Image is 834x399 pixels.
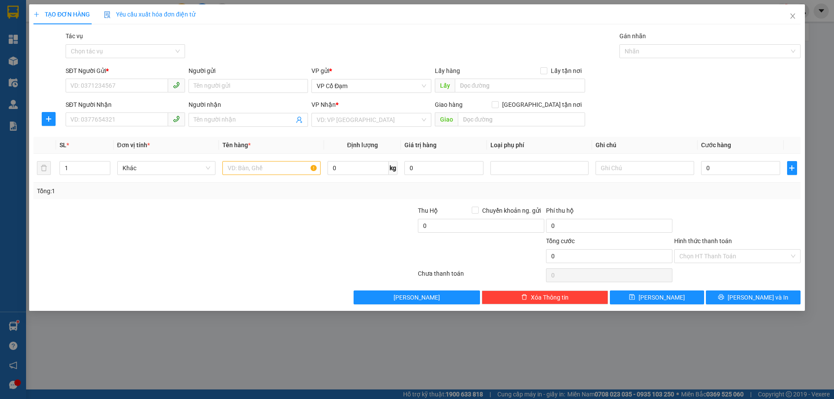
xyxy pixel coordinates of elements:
[312,66,431,76] div: VP gửi
[404,142,437,148] span: Giá trị hàng
[718,294,724,301] span: printer
[117,142,150,148] span: Đơn vị tính
[701,142,731,148] span: Cước hàng
[317,79,426,92] span: VP Cổ Đạm
[60,142,67,148] span: SL
[222,142,251,148] span: Tên hàng
[435,79,455,92] span: Lấy
[592,137,698,154] th: Ghi chú
[435,101,463,108] span: Giao hàng
[674,237,732,244] label: Hình thức thanh toán
[547,66,585,76] span: Lấy tận nơi
[531,293,569,302] span: Xóa Thông tin
[122,162,210,175] span: Khác
[455,79,585,92] input: Dọc đường
[42,112,56,126] button: plus
[189,100,308,109] div: Người nhận
[435,112,458,126] span: Giao
[42,115,55,122] span: plus
[706,290,801,304] button: printer[PERSON_NAME] và In
[629,294,635,301] span: save
[33,11,40,17] span: plus
[619,33,646,40] label: Gán nhãn
[389,161,397,175] span: kg
[499,100,585,109] span: [GEOGRAPHIC_DATA] tận nơi
[521,294,527,301] span: delete
[37,161,51,175] button: delete
[66,100,185,109] div: SĐT Người Nhận
[610,290,704,304] button: save[PERSON_NAME]
[482,290,609,304] button: deleteXóa Thông tin
[788,165,796,171] span: plus
[781,4,805,29] button: Close
[66,66,185,76] div: SĐT Người Gửi
[418,207,438,214] span: Thu Hộ
[417,269,545,284] div: Chưa thanh toán
[458,112,585,126] input: Dọc đường
[546,206,672,219] div: Phí thu hộ
[404,161,483,175] input: 0
[479,206,544,215] span: Chuyển khoản ng. gửi
[596,161,694,175] input: Ghi Chú
[33,11,90,18] span: TẠO ĐƠN HÀNG
[789,13,796,20] span: close
[222,161,321,175] input: VD: Bàn, Ghế
[173,115,180,122] span: phone
[104,11,195,18] span: Yêu cầu xuất hóa đơn điện tử
[487,137,592,154] th: Loại phụ phí
[37,186,322,196] div: Tổng: 1
[173,82,180,89] span: phone
[354,290,480,304] button: [PERSON_NAME]
[394,293,440,302] span: [PERSON_NAME]
[546,237,575,244] span: Tổng cước
[435,67,460,74] span: Lấy hàng
[296,116,303,123] span: user-add
[312,101,336,108] span: VP Nhận
[66,33,83,40] label: Tác vụ
[347,142,378,148] span: Định lượng
[787,161,797,175] button: plus
[104,11,111,18] img: icon
[639,293,685,302] span: [PERSON_NAME]
[189,66,308,76] div: Người gửi
[728,293,788,302] span: [PERSON_NAME] và In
